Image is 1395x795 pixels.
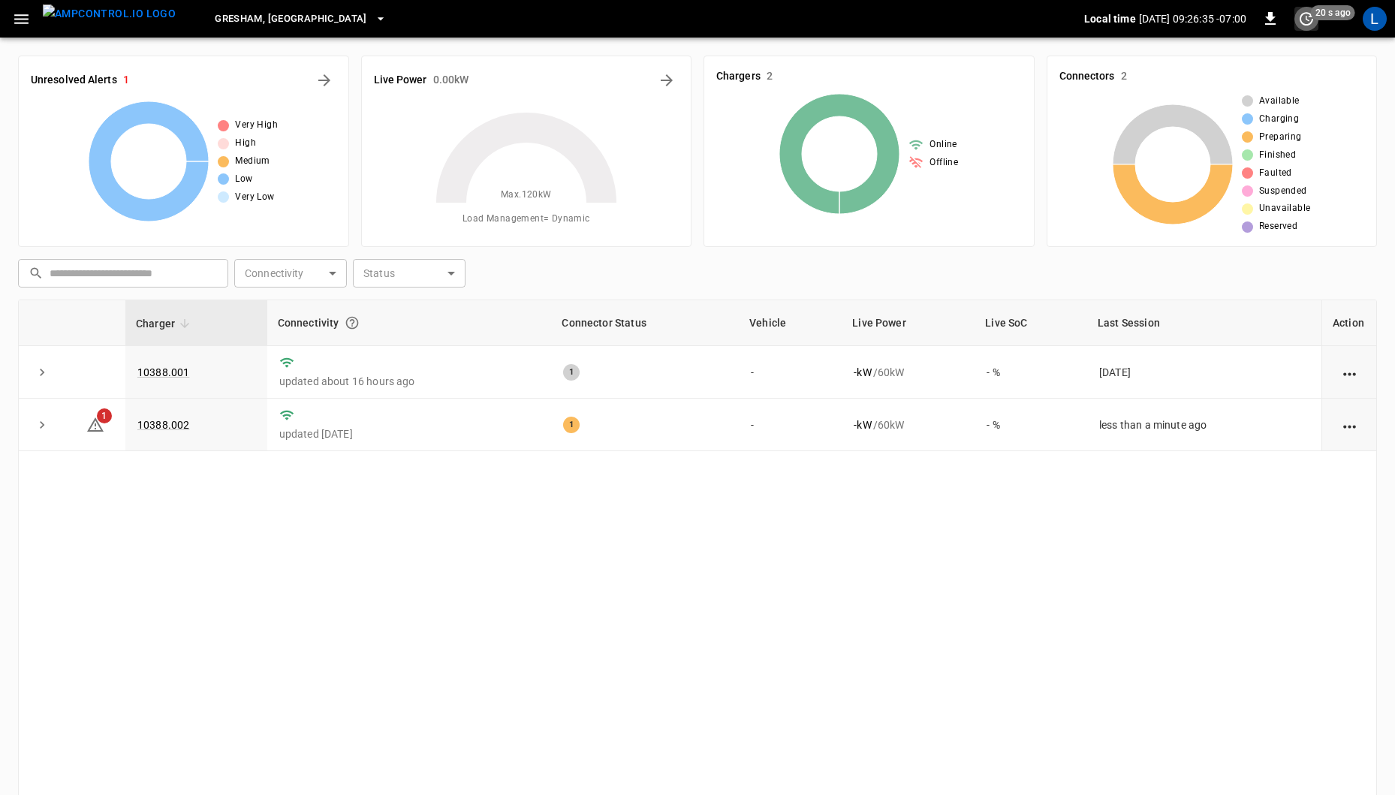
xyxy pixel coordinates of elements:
td: - [739,399,842,451]
button: All Alerts [312,68,336,92]
td: - % [975,399,1087,451]
span: Medium [235,154,270,169]
p: [DATE] 09:26:35 -07:00 [1139,11,1246,26]
h6: 0.00 kW [433,72,469,89]
h6: 2 [767,68,773,85]
h6: Unresolved Alerts [31,72,117,89]
td: - % [975,346,1087,399]
span: Gresham, [GEOGRAPHIC_DATA] [215,11,367,28]
a: 10388.001 [137,366,189,378]
button: expand row [31,414,53,436]
button: Connection between the charger and our software. [339,309,366,336]
th: Connector Status [551,300,739,346]
th: Vehicle [739,300,842,346]
p: - kW [854,365,871,380]
button: set refresh interval [1294,7,1318,31]
span: Low [235,172,252,187]
span: 1 [97,408,112,423]
span: Charging [1259,112,1299,127]
span: Load Management = Dynamic [462,212,590,227]
span: 20 s ago [1311,5,1355,20]
p: - kW [854,417,871,432]
span: Very Low [235,190,274,205]
th: Live SoC [975,300,1087,346]
h6: Live Power [374,72,427,89]
span: Available [1259,94,1300,109]
p: Local time [1084,11,1136,26]
button: Gresham, [GEOGRAPHIC_DATA] [209,5,393,34]
span: Finished [1259,148,1296,163]
img: ampcontrol.io logo [43,5,176,23]
span: Unavailable [1259,201,1310,216]
p: updated [DATE] [279,426,540,441]
a: 1 [86,417,104,429]
a: 10388.002 [137,419,189,431]
td: less than a minute ago [1087,399,1321,451]
span: Faulted [1259,166,1292,181]
span: Online [929,137,957,152]
span: High [235,136,256,151]
span: Offline [929,155,958,170]
span: Preparing [1259,130,1302,145]
span: Suspended [1259,184,1307,199]
div: profile-icon [1363,7,1387,31]
h6: 2 [1121,68,1127,85]
th: Action [1321,300,1376,346]
button: expand row [31,361,53,384]
th: Last Session [1087,300,1321,346]
div: / 60 kW [854,417,963,432]
span: Very High [235,118,278,133]
th: Live Power [842,300,975,346]
h6: Chargers [716,68,761,85]
h6: Connectors [1059,68,1115,85]
div: Connectivity [278,309,541,336]
span: Max. 120 kW [501,188,552,203]
span: Reserved [1259,219,1297,234]
button: Energy Overview [655,68,679,92]
p: updated about 16 hours ago [279,374,540,389]
td: - [739,346,842,399]
div: action cell options [1340,417,1359,432]
td: [DATE] [1087,346,1321,399]
div: / 60 kW [854,365,963,380]
div: 1 [563,417,580,433]
span: Charger [136,315,194,333]
h6: 1 [123,72,129,89]
div: 1 [563,364,580,381]
div: action cell options [1340,365,1359,380]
